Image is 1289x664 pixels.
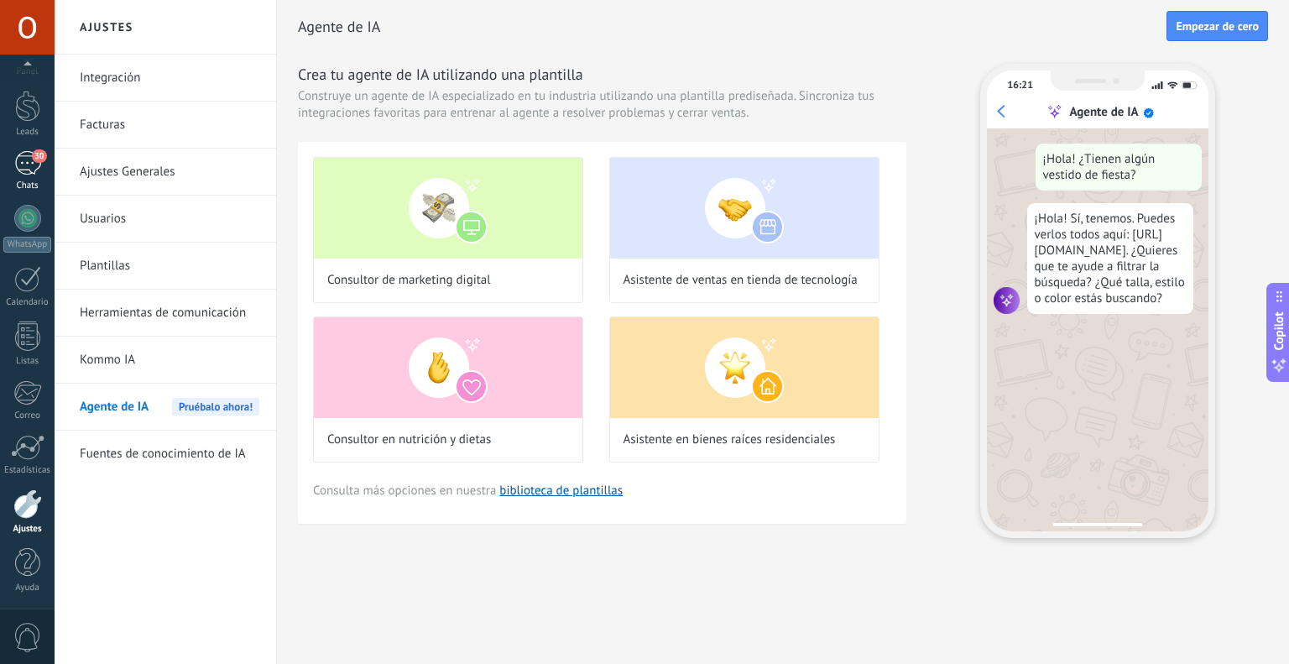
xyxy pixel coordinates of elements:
[55,55,276,102] li: Integración
[1027,203,1193,314] div: ¡Hola! Sí, tenemos. Puedes verlos todos aquí: [URL][DOMAIN_NAME]. ¿Quieres que te ayude a filtrar...
[80,290,259,337] a: Herramientas de comunicación
[3,524,52,535] div: Ajustes
[610,317,879,418] img: Asistente en bienes raíces residenciales
[1271,311,1287,350] span: Copilot
[3,410,52,421] div: Correo
[3,583,52,593] div: Ayuda
[3,127,52,138] div: Leads
[1069,104,1138,120] div: Agente de IA
[80,196,259,243] a: Usuarios
[80,337,259,384] a: Kommo IA
[1176,20,1259,32] span: Empezar de cero
[1036,144,1202,191] div: ¡Hola! ¿Tienen algún vestido de fiesta?
[55,337,276,384] li: Kommo IA
[80,102,259,149] a: Facturas
[3,356,52,367] div: Listas
[624,431,836,448] span: Asistente en bienes raíces residenciales
[298,64,906,85] h3: Crea tu agente de IA utilizando una plantilla
[80,431,259,478] a: Fuentes de conocimiento de IA
[80,243,259,290] a: Plantillas
[80,384,259,431] a: Agente de IAPruébalo ahora!
[327,431,491,448] span: Consultor en nutrición y dietas
[55,149,276,196] li: Ajustes Generales
[1008,79,1033,91] div: 16:21
[499,483,623,499] a: biblioteca de plantillas
[55,102,276,149] li: Facturas
[313,483,623,499] span: Consulta más opciones en nuestra
[624,272,858,289] span: Asistente de ventas en tienda de tecnología
[327,272,491,289] span: Consultor de marketing digital
[314,317,582,418] img: Consultor en nutrición y dietas
[994,287,1020,314] img: agent icon
[32,149,46,163] span: 30
[80,55,259,102] a: Integración
[80,149,259,196] a: Ajustes Generales
[298,10,1166,44] h2: Agente de IA
[55,243,276,290] li: Plantillas
[3,180,52,191] div: Chats
[610,158,879,259] img: Asistente de ventas en tienda de tecnología
[3,297,52,308] div: Calendario
[55,290,276,337] li: Herramientas de comunicación
[55,196,276,243] li: Usuarios
[55,384,276,431] li: Agente de IA
[172,398,259,416] span: Pruébalo ahora!
[3,465,52,476] div: Estadísticas
[55,431,276,477] li: Fuentes de conocimiento de IA
[3,237,51,253] div: WhatsApp
[314,158,582,259] img: Consultor de marketing digital
[1166,11,1268,41] button: Empezar de cero
[80,384,149,431] span: Agente de IA
[298,88,906,122] span: Construye un agente de IA especializado en tu industria utilizando una plantilla prediseñada. Sin...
